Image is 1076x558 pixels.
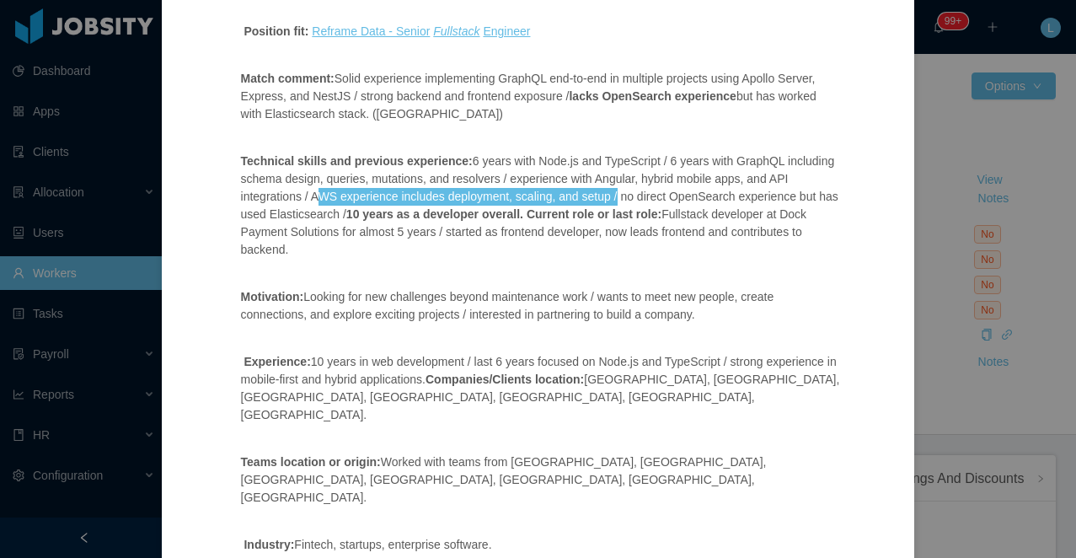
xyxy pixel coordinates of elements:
strong: 10 years as a developer overall. [346,207,523,221]
p: Fintech, startups, enterprise software. [241,536,840,554]
p: 10 years in web development / last 6 years focused on Node.js and TypeScript / strong experience ... [241,353,840,424]
a: Reframe Data - Senior Fullstack Engineer [312,24,530,38]
ins: Fullstack [433,24,479,38]
p: Worked with teams from [GEOGRAPHIC_DATA], [GEOGRAPHIC_DATA], [GEOGRAPHIC_DATA], [GEOGRAPHIC_DATA]... [241,453,840,507]
strong: Companies/Clients location: [426,373,584,386]
strong: Industry: [244,538,294,551]
strong: Current role or last role: [527,207,661,221]
strong: Teams location or origin: [241,455,381,469]
ins: Engineer [483,24,530,38]
p: Solid experience implementing GraphQL end-to-end in multiple projects using Apollo Server, Expres... [241,70,840,123]
ins: Reframe Data - Senior [312,24,430,38]
strong: lacks OpenSearch experience [569,89,736,103]
strong: Experience: [244,355,310,368]
p: 6 years with Node.js and TypeScript / 6 years with GraphQL including schema design, queries, muta... [241,153,840,259]
strong: Position fit: [244,24,308,38]
strong: Motivation: [241,290,304,303]
p: Looking for new challenges beyond maintenance work / wants to meet new people, create connections... [241,288,840,324]
strong: Match comment: [241,72,335,85]
strong: Technical skills and previous experience: [241,154,473,168]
